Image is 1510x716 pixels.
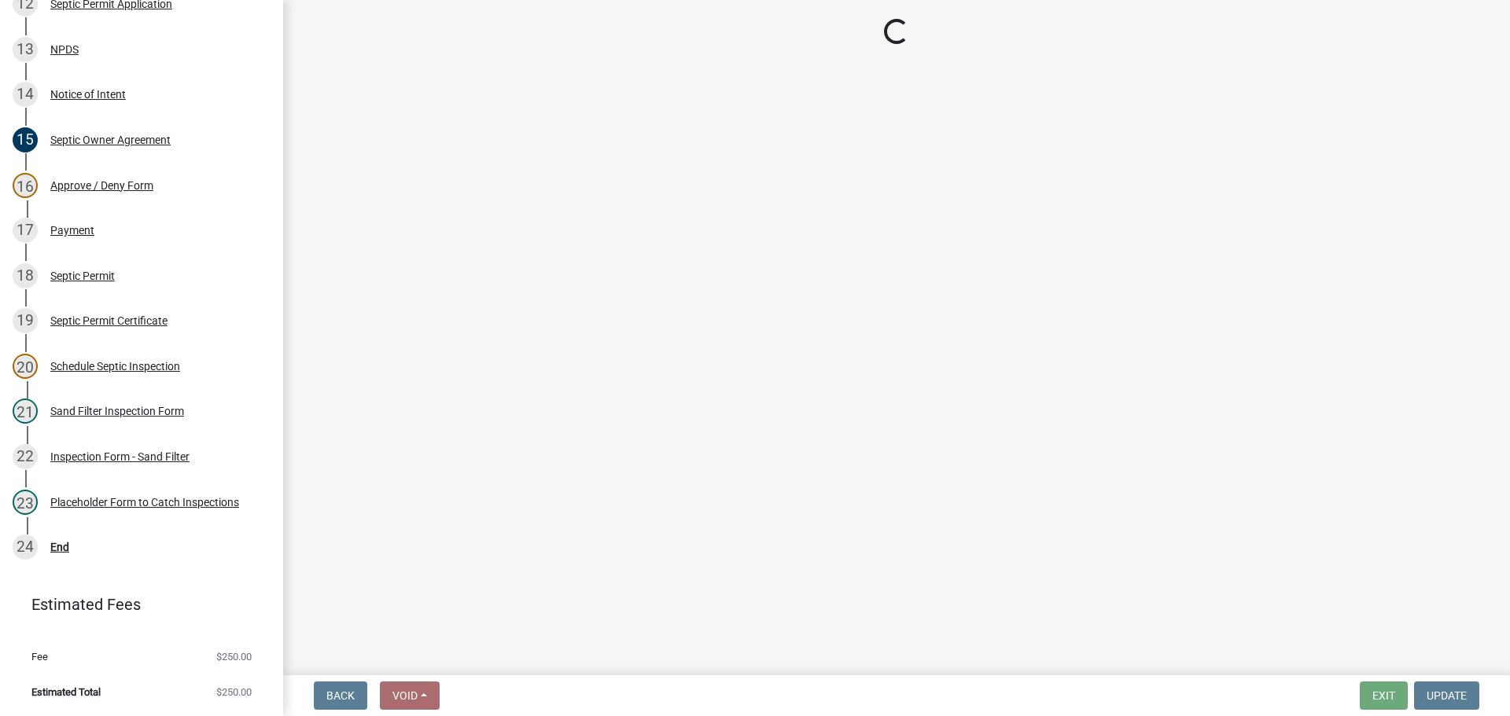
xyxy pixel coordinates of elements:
div: 23 [13,490,38,515]
div: 13 [13,37,38,62]
div: Placeholder Form to Catch Inspections [50,497,239,508]
div: End [50,542,69,553]
a: Estimated Fees [13,589,258,620]
button: Void [380,681,440,710]
div: NPDS [50,44,79,55]
span: Fee [31,652,48,662]
div: Septic Permit [50,270,115,281]
div: 17 [13,218,38,243]
div: Sand Filter Inspection Form [50,406,184,417]
div: Approve / Deny Form [50,180,153,191]
div: 22 [13,444,38,469]
button: Exit [1360,681,1408,710]
div: 20 [13,354,38,379]
div: Payment [50,225,94,236]
div: 14 [13,82,38,107]
span: Update [1427,689,1467,702]
button: Update [1414,681,1479,710]
div: 21 [13,398,38,424]
button: Back [314,681,367,710]
div: Septic Owner Agreement [50,134,171,145]
div: 18 [13,263,38,288]
span: Estimated Total [31,687,101,697]
span: $250.00 [216,687,252,697]
div: 16 [13,173,38,198]
div: 15 [13,127,38,152]
div: 24 [13,534,38,560]
span: Void [392,689,418,702]
div: Septic Permit Certificate [50,315,168,326]
div: Inspection Form - Sand Filter [50,451,190,462]
div: Schedule Septic Inspection [50,361,180,372]
div: 19 [13,308,38,333]
span: $250.00 [216,652,252,662]
span: Back [326,689,355,702]
div: Notice of Intent [50,89,126,100]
